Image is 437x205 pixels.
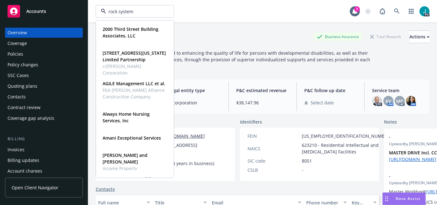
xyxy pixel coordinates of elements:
span: Income Property Management [103,165,166,178]
strong: 2000 Third Street Building Associates, LLC [103,26,158,39]
div: Actions [409,31,429,43]
span: P&C follow up date [304,87,357,94]
div: Contacts [8,92,26,102]
span: [STREET_ADDRESS] [157,142,197,148]
strong: [PERSON_NAME] and [PERSON_NAME] [103,152,147,165]
img: photo [406,96,416,106]
span: Nova Assist [396,196,420,201]
a: Search [391,5,403,18]
div: Invoices [8,145,24,155]
span: [US_EMPLOYER_IDENTIFICATION_NUMBER] [302,133,392,139]
button: Actions [409,30,429,43]
span: 8051 [302,158,312,164]
strong: Always Home Nursing Services, Inc [103,111,150,124]
a: Contacts [5,92,83,102]
div: Quoting plans [8,81,37,91]
a: Report a Bug [376,5,389,18]
strong: [STREET_ADDRESS][US_STATE] Limited Partnership [103,50,166,63]
span: Service team [372,87,424,94]
div: Coverage [8,38,27,48]
a: Policy changes [5,60,83,70]
span: Open Client Navigator [12,184,58,191]
img: photo [372,96,382,106]
span: c/[PERSON_NAME] Corporation [103,63,166,76]
div: Overview [8,28,27,38]
a: Account charges [5,166,83,176]
span: MP [396,98,403,104]
span: Notes [384,119,397,126]
a: Quoting plans [5,81,83,91]
div: NAICS [248,145,299,152]
div: CSLB [248,167,299,173]
span: FKA [PERSON_NAME] Alliance Construction Company [103,87,166,100]
a: Coverage gap analysis [5,113,83,123]
a: [URL][DOMAIN_NAME] [389,156,436,162]
a: Policies [5,49,83,59]
div: FEIN [248,133,299,139]
span: Creative Living Options is committed to enhancing the quality of life for persons with developmen... [98,50,371,69]
div: 7 [354,6,360,12]
div: Policy changes [8,60,38,70]
a: [URL][DOMAIN_NAME] [157,133,205,139]
div: Policies [8,49,23,59]
div: Contract review [8,102,40,113]
span: P&C estimated revenue [236,87,289,94]
a: SSC Cases [5,70,83,80]
div: Coverage gap analysis [8,113,54,123]
a: Invoices [5,145,83,155]
span: Select date [311,99,334,106]
span: Legal entity type [168,87,221,94]
input: Filter by keyword [106,8,161,15]
img: photo [419,6,429,16]
span: 2001 (24 years in business) [157,160,214,167]
div: Billing updates [8,155,39,165]
a: Overview [5,28,83,38]
div: Total Rewards [367,33,404,41]
a: Accounts [5,3,83,20]
strong: Amani Exceptional Services [103,135,161,141]
span: KV [386,98,391,104]
strong: AGILE Management LLC et al. [103,80,165,86]
span: Accounts [26,9,46,14]
a: Switch app [405,5,418,18]
a: Billing updates [5,155,83,165]
strong: [PERSON_NAME] Holdings, LLC [103,176,160,189]
div: SIC code [248,158,299,164]
div: Business Insurance [314,33,362,41]
a: Start snowing [362,5,374,18]
div: Drag to move [383,193,391,205]
div: Billing [5,136,83,142]
div: SSC Cases [8,70,29,80]
span: $38,147.96 [236,99,289,106]
div: Account charges [8,166,42,176]
span: C-corporation [168,99,221,106]
a: Contract review [5,102,83,113]
button: Nova Assist [382,192,426,205]
span: Identifiers [240,119,262,125]
span: - [302,167,303,173]
a: Contacts [96,186,115,192]
a: Coverage [5,38,83,48]
span: 623210 - Residential Intellectual and [MEDICAL_DATA] Facilities [302,142,392,155]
